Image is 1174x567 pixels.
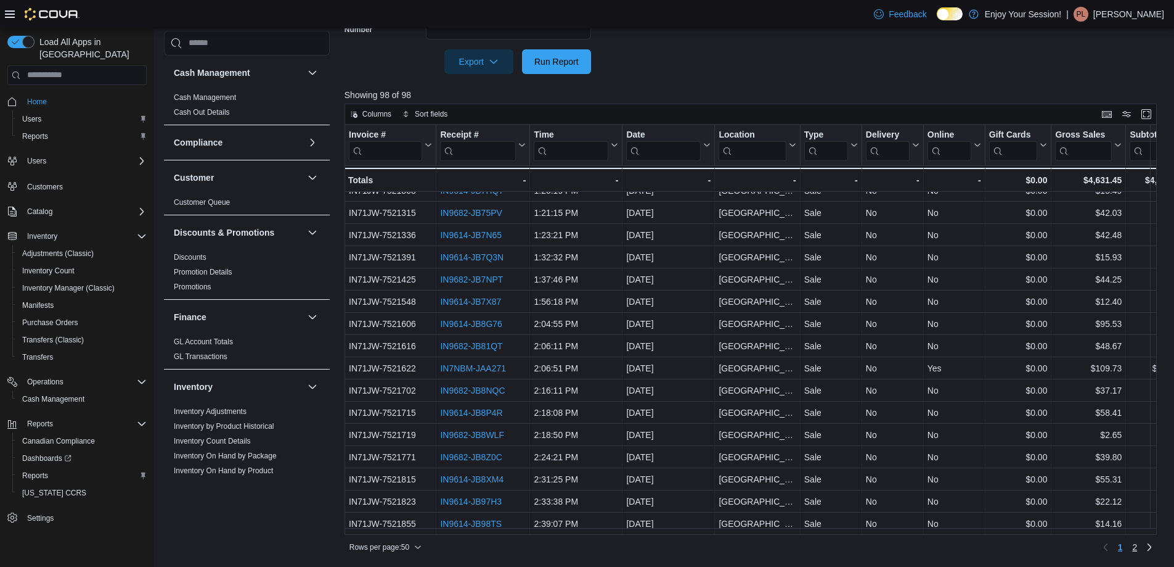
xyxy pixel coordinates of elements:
[22,154,147,168] span: Users
[1055,183,1122,198] div: $15.49
[12,450,152,467] a: Dashboards
[174,337,233,346] a: GL Account Totals
[866,130,910,141] div: Delivery
[12,279,152,297] button: Inventory Manager (Classic)
[989,130,1038,141] div: Gift Cards
[22,416,58,431] button: Reports
[989,250,1048,265] div: $0.00
[22,154,51,168] button: Users
[174,268,232,276] a: Promotion Details
[174,253,206,262] a: Discounts
[534,130,608,161] div: Time
[12,391,152,408] button: Cash Management
[440,386,505,395] a: IN9682-JB8NQC
[927,317,981,331] div: No
[22,94,52,109] a: Home
[349,317,432,331] div: IN71JW-7521606
[719,339,796,354] div: [GEOGRAPHIC_DATA]
[719,294,796,309] div: [GEOGRAPHIC_DATA]
[1127,537,1142,557] a: Page 2 of 2
[440,341,502,351] a: IN9682-JB81QT
[22,394,84,404] span: Cash Management
[27,156,46,166] span: Users
[349,130,422,141] div: Invoice #
[174,381,213,393] h3: Inventory
[17,451,76,466] a: Dashboards
[1130,130,1173,141] div: Subtotal
[174,452,277,460] a: Inventory On Hand by Package
[804,173,858,188] div: -
[27,207,52,217] span: Catalog
[174,311,206,323] h3: Finance
[866,339,919,354] div: No
[17,434,100,449] a: Canadian Compliance
[349,228,432,242] div: IN71JW-7521336
[626,339,711,354] div: [DATE]
[804,250,858,265] div: Sale
[804,339,858,354] div: Sale
[17,315,83,330] a: Purchase Orders
[534,317,618,331] div: 2:04:55 PM
[349,183,432,198] div: IN71JW-7521308
[174,311,303,323] button: Finance
[440,319,502,329] a: IN9614-JB8G76
[17,468,147,483] span: Reports
[719,250,796,265] div: [GEOGRAPHIC_DATA]
[22,180,68,194] a: Customers
[719,130,786,161] div: Location
[1055,205,1122,220] div: $42.03
[440,452,502,462] a: IN9682-JB8Z0C
[17,281,120,296] a: Inventory Manager (Classic)
[626,130,711,161] button: Date
[17,486,147,500] span: Washington CCRS
[440,474,503,484] a: IN9614-JB8XM4
[534,339,618,354] div: 2:06:11 PM
[866,317,919,331] div: No
[348,173,432,188] div: Totals
[719,317,796,331] div: [GEOGRAPHIC_DATA]
[7,88,147,559] nav: Complex example
[1055,130,1122,161] button: Gross Sales
[534,228,618,242] div: 1:23:21 PM
[174,136,222,149] h3: Compliance
[440,497,502,507] a: IN9614-JB97H3
[927,130,971,141] div: Online
[344,89,1165,101] p: Showing 98 of 98
[415,109,447,119] span: Sort fields
[534,183,618,198] div: 1:20:19 PM
[174,267,232,277] span: Promotion Details
[22,114,41,124] span: Users
[989,183,1048,198] div: $0.00
[1132,541,1137,553] span: 2
[27,231,57,241] span: Inventory
[2,203,152,220] button: Catalog
[866,183,919,198] div: No
[305,135,320,150] button: Compliance
[27,513,54,523] span: Settings
[22,335,84,345] span: Transfers (Classic)
[397,107,452,122] button: Sort fields
[534,205,618,220] div: 1:21:15 PM
[174,282,211,292] span: Promotions
[927,339,981,354] div: No
[1055,250,1122,265] div: $15.93
[534,130,618,161] button: Time
[927,205,981,220] div: No
[804,317,858,331] div: Sale
[534,272,618,287] div: 1:37:46 PM
[440,408,502,418] a: IN9614-JB8P4R
[937,7,963,20] input: Dark Mode
[534,173,618,188] div: -
[174,466,273,475] a: Inventory On Hand by Product
[349,542,409,552] span: Rows per page : 50
[440,208,502,218] a: IN9682-JB75PV
[17,350,147,365] span: Transfers
[804,272,858,287] div: Sale
[989,173,1048,188] div: $0.00
[164,90,330,125] div: Cash Management
[626,294,711,309] div: [DATE]
[440,519,502,529] a: IN9614-JB98TS
[174,107,230,117] span: Cash Out Details
[12,331,152,349] button: Transfers (Classic)
[927,250,981,265] div: No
